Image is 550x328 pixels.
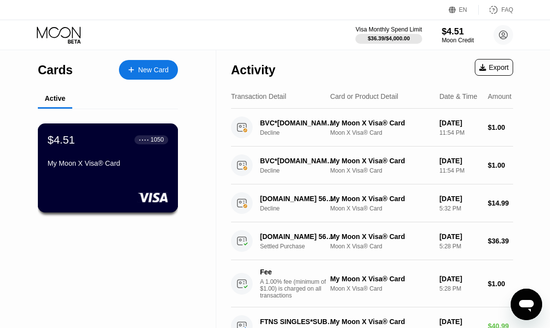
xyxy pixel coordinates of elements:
div: $1.00 [488,280,513,288]
div: EN [449,5,479,15]
div: Moon X Visa® Card [330,285,432,292]
div: Cards [38,63,73,77]
div: 11:54 PM [439,167,480,174]
div: [DATE] [439,157,480,165]
div: My Moon X Visa® Card [330,195,432,203]
div: Active [45,94,65,102]
div: Fee [260,268,329,276]
div: [DATE] [439,318,480,326]
div: Date & Time [439,92,477,100]
div: A 1.00% fee (minimum of $1.00) is charged on all transactions [260,278,334,299]
div: New Card [138,66,169,74]
div: $36.39 / $4,000.00 [368,35,410,41]
iframe: Button to launch messaging window [511,289,542,320]
div: My Moon X Visa® Card [330,157,432,165]
div: Amount [488,92,511,100]
div: FeeA 1.00% fee (minimum of $1.00) is charged on all transactionsMy Moon X Visa® CardMoon X Visa® ... [231,260,513,307]
div: $4.51Moon Credit [442,27,474,44]
div: $14.99 [488,199,513,207]
div: BVC*[DOMAIN_NAME] 855-9046471 USDeclineMy Moon X Visa® CardMoon X Visa® Card[DATE]11:54 PM$1.00 [231,109,513,147]
div: Visa Monthly Spend Limit$36.39/$4,000.00 [355,26,422,44]
div: BVC*[DOMAIN_NAME] 855-9046471 US [260,119,336,127]
div: 5:28 PM [439,243,480,250]
div: Export [479,63,509,71]
div: [DOMAIN_NAME] 561-2086029 USSettled PurchaseMy Moon X Visa® CardMoon X Visa® Card[DATE]5:28 PM$36.39 [231,222,513,260]
div: Decline [260,167,342,174]
div: My Moon X Visa® Card [48,159,168,167]
div: $36.39 [488,237,513,245]
div: FAQ [501,6,513,13]
div: Decline [260,205,342,212]
div: [DOMAIN_NAME] 561-2086029 US [260,195,336,203]
div: FAQ [479,5,513,15]
div: ● ● ● ● [139,138,149,141]
div: EN [459,6,467,13]
div: 11:54 PM [439,129,480,136]
div: [DATE] [439,195,480,203]
div: $4.51● ● ● ●1050My Moon X Visa® Card [38,124,177,212]
div: [DOMAIN_NAME] 561-2086029 USDeclineMy Moon X Visa® CardMoon X Visa® Card[DATE]5:32 PM$14.99 [231,184,513,222]
div: My Moon X Visa® Card [330,119,432,127]
div: FTNS SINGLES*SUBSCRIPT 8886900034 US [260,318,336,326]
div: BVC*[DOMAIN_NAME] 855-9046471 US [260,157,336,165]
div: Transaction Detail [231,92,286,100]
div: Moon X Visa® Card [330,243,432,250]
div: 5:32 PM [439,205,480,212]
div: Export [475,59,513,76]
div: 1050 [150,136,164,143]
div: Moon X Visa® Card [330,129,432,136]
div: Moon X Visa® Card [330,205,432,212]
div: Visa Monthly Spend Limit [355,26,422,33]
div: Decline [260,129,342,136]
div: Card or Product Detail [330,92,399,100]
div: BVC*[DOMAIN_NAME] 855-9046471 USDeclineMy Moon X Visa® CardMoon X Visa® Card[DATE]11:54 PM$1.00 [231,147,513,184]
div: [DATE] [439,275,480,283]
div: New Card [119,60,178,80]
div: $1.00 [488,161,513,169]
div: $1.00 [488,123,513,131]
div: Moon Credit [442,37,474,44]
div: My Moon X Visa® Card [330,318,432,326]
div: $4.51 [48,133,75,146]
div: Activity [231,63,275,77]
div: My Moon X Visa® Card [330,275,432,283]
div: [DOMAIN_NAME] 561-2086029 US [260,233,336,240]
div: [DATE] [439,233,480,240]
div: [DATE] [439,119,480,127]
div: $4.51 [442,27,474,37]
div: My Moon X Visa® Card [330,233,432,240]
div: Settled Purchase [260,243,342,250]
div: Moon X Visa® Card [330,167,432,174]
div: 5:28 PM [439,285,480,292]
